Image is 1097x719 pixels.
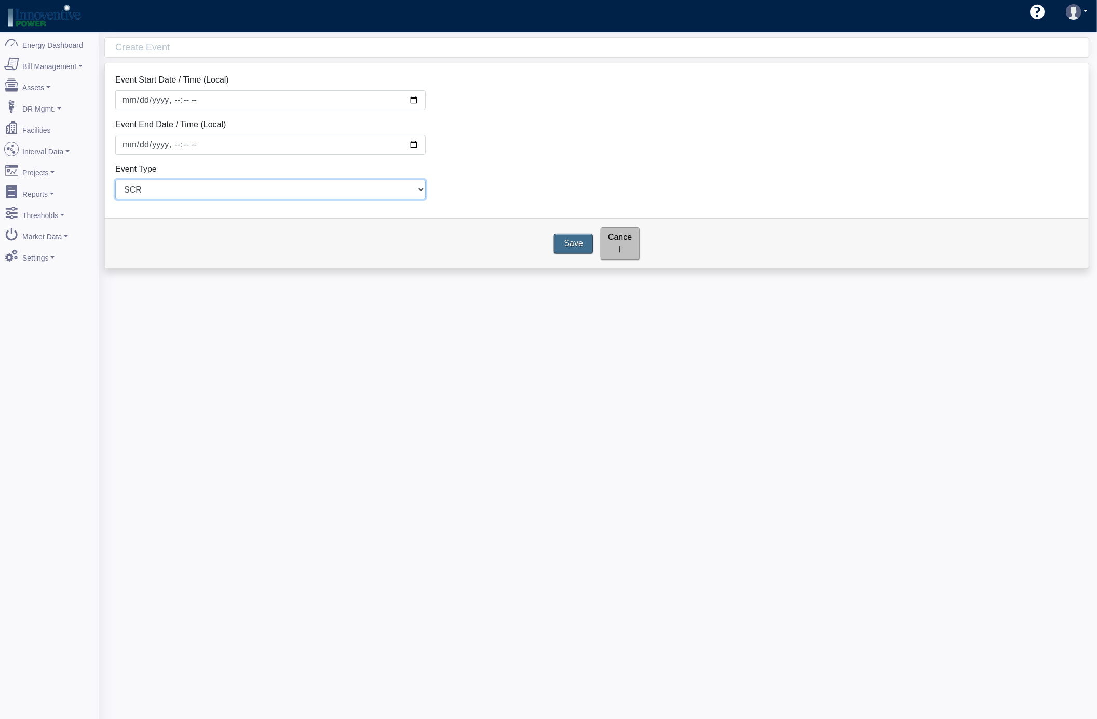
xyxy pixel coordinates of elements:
[1066,4,1081,20] img: user-3.svg
[115,118,226,131] label: Event End Date / Time (Local)
[554,234,593,253] input: Save
[601,227,640,260] a: Cancel
[115,163,157,175] label: Event Type
[115,38,1089,57] div: Create Event
[115,74,229,86] label: Event Start Date / Time (Local)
